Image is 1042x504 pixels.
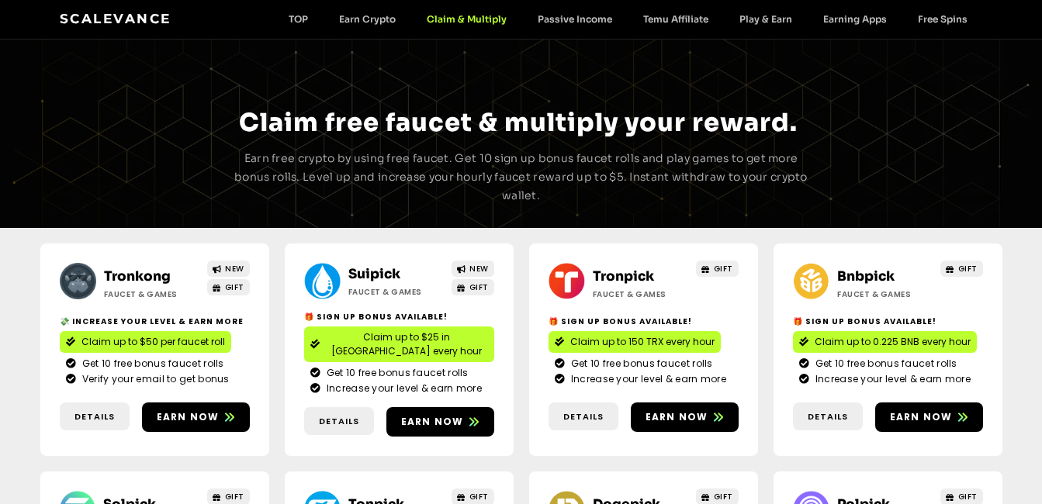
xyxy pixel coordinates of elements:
a: Tronkong [104,268,171,285]
span: Earn now [890,410,953,424]
a: Claim up to 0.225 BNB every hour [793,331,977,353]
a: Free Spins [902,13,983,25]
a: Earn now [875,402,983,432]
span: Increase your level & earn more [323,381,482,395]
nav: Menu [273,13,983,25]
span: Claim up to $50 per faucet roll [81,335,225,349]
span: NEW [469,263,489,274]
a: Tronpick [593,268,654,285]
span: Details [74,410,115,423]
a: Details [793,402,863,431]
span: GIFT [714,491,733,502]
h2: 🎁 Sign Up Bonus Available! [549,316,739,327]
span: GIFT [469,491,489,502]
h2: Faucet & Games [837,288,934,300]
a: TOP [273,13,324,25]
h2: 💸 Increase your level & earn more [60,316,250,327]
span: Claim up to $25 in [GEOGRAPHIC_DATA] every hour [326,330,488,358]
a: NEW [207,261,250,277]
span: Details [808,410,848,423]
h2: Faucet & Games [104,288,201,300]
span: GIFT [714,263,733,274]
span: Get 10 free bonus faucet rolls [323,366,469,380]
p: Earn free crypto by using free faucet. Get 10 sign up bonus faucet rolls and play games to get mo... [233,150,810,205]
span: Verify your email to get bonus [78,372,230,386]
span: GIFT [958,263,978,274]
a: Suipick [348,266,400,282]
h2: Faucet & Games [593,288,690,300]
span: Claim up to 0.225 BNB every hour [815,335,971,349]
a: GIFT [207,279,250,295]
span: GIFT [469,281,489,293]
a: Temu Affiliate [628,13,724,25]
span: Get 10 free bonus faucet rolls [78,357,224,371]
a: NEW [452,261,494,277]
a: Details [549,402,618,431]
span: Increase your level & earn more [567,372,726,386]
span: Claim free faucet & multiply your reward. [239,107,798,138]
a: GIFT [452,279,494,295]
span: NEW [225,263,244,274]
a: Details [304,407,374,436]
span: Get 10 free bonus faucet rolls [567,357,713,371]
a: Earn now [142,402,250,432]
a: Bnbpick [837,268,895,285]
a: Earning Apps [808,13,902,25]
span: GIFT [225,281,244,293]
a: Play & Earn [724,13,808,25]
span: Get 10 free bonus faucet rolls [812,357,957,371]
a: Earn Crypto [324,13,411,25]
a: Earn now [631,402,739,432]
span: Earn now [646,410,708,424]
h2: 🎁 Sign Up Bonus Available! [304,311,494,323]
span: GIFT [958,491,978,502]
span: GIFT [225,491,244,502]
a: GIFT [940,261,983,277]
a: Passive Income [522,13,628,25]
span: Earn now [157,410,220,424]
a: Claim & Multiply [411,13,522,25]
h2: Faucet & Games [348,286,445,298]
span: Increase your level & earn more [812,372,971,386]
a: Claim up to $50 per faucet roll [60,331,231,353]
a: Earn now [386,407,494,437]
a: Claim up to 150 TRX every hour [549,331,721,353]
span: Details [563,410,604,423]
a: GIFT [696,261,739,277]
span: Earn now [401,415,464,429]
a: Claim up to $25 in [GEOGRAPHIC_DATA] every hour [304,326,494,362]
h2: 🎁 Sign Up Bonus Available! [793,316,983,327]
span: Claim up to 150 TRX every hour [570,335,715,349]
span: Details [319,415,359,428]
a: Scalevance [60,11,171,26]
a: Details [60,402,130,431]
